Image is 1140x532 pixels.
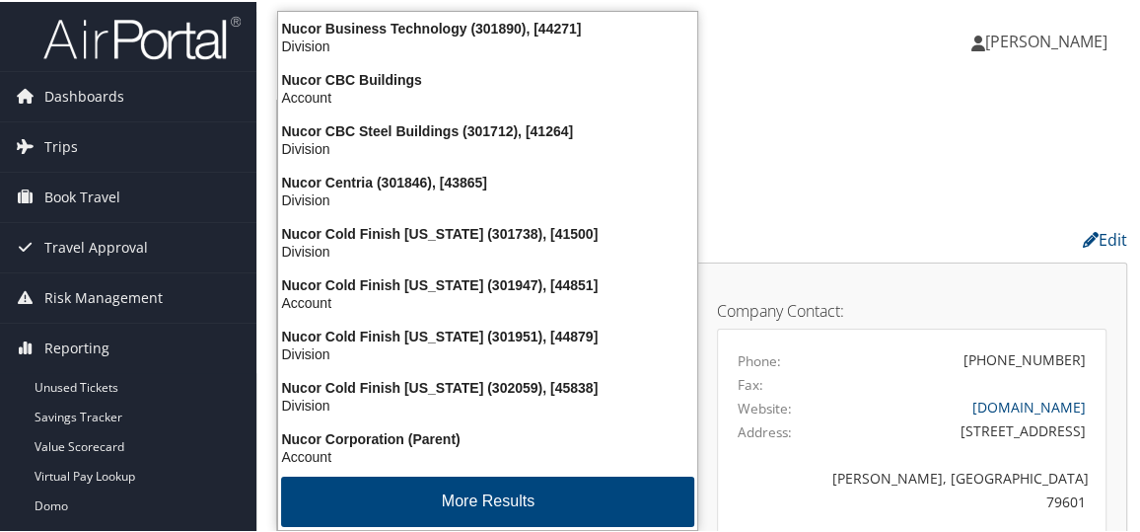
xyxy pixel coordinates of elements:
[44,322,109,371] span: Reporting
[44,120,78,170] span: Trips
[266,446,709,464] div: Account
[963,347,1086,368] div: [PHONE_NUMBER]
[281,475,694,525] button: More Results
[266,138,709,156] div: Division
[1083,227,1127,249] a: Edit
[266,241,709,259] div: Division
[717,301,1107,317] h4: Company Contact:
[266,343,709,361] div: Division
[43,13,241,59] img: airportal-logo.png
[266,428,709,446] div: Nucor Corporation (Parent)
[266,190,709,207] div: Division
[738,373,763,393] label: Fax:
[44,221,148,270] span: Travel Approval
[266,172,709,190] div: Nucor Centria (301846), [43865]
[985,29,1107,50] span: [PERSON_NAME]
[276,13,843,54] h1: Company Information
[44,171,120,220] span: Book Travel
[266,223,709,241] div: Nucor Cold Finish [US_STATE] (301738), [41500]
[266,292,709,310] div: Account
[266,36,709,53] div: Division
[738,420,792,440] label: Address:
[266,395,709,413] div: Division
[266,87,709,105] div: Account
[831,418,1086,439] div: [STREET_ADDRESS]
[266,274,709,292] div: Nucor Cold Finish [US_STATE] (301947), [44851]
[738,349,781,369] label: Phone:
[738,397,792,417] label: Website:
[44,271,163,321] span: Risk Management
[266,377,709,395] div: Nucor Cold Finish [US_STATE] (302059), [45838]
[44,70,124,119] span: Dashboards
[266,18,709,36] div: Nucor Business Technology (301890), [44271]
[971,10,1127,69] a: [PERSON_NAME]
[266,69,709,87] div: Nucor CBC Buildings
[266,326,709,343] div: Nucor Cold Finish [US_STATE] (301951), [44879]
[972,396,1086,415] a: [DOMAIN_NAME]
[266,120,709,138] div: Nucor CBC Steel Buildings (301712), [41264]
[276,67,615,94] a: [GEOGRAPHIC_DATA]
[831,466,1086,487] div: [PERSON_NAME], [GEOGRAPHIC_DATA]
[831,490,1086,510] div: 79601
